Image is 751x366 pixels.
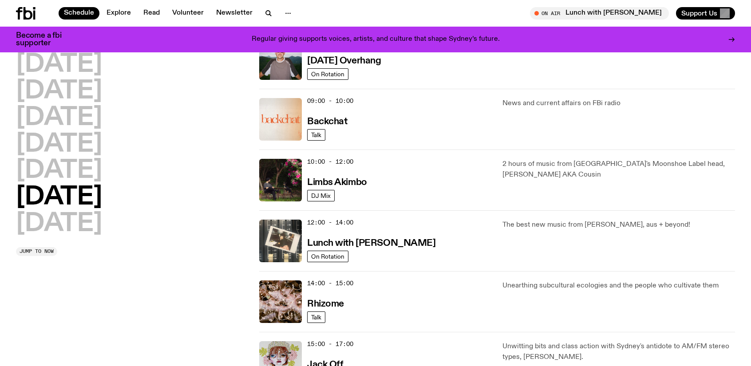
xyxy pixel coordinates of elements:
button: [DATE] [16,132,102,157]
h3: [DATE] Overhang [307,56,381,66]
span: Support Us [681,9,717,17]
a: Rhizome [307,298,344,309]
p: Unearthing subcultural ecologies and the people who cultivate them [502,280,735,291]
a: Talk [307,311,325,323]
button: Jump to now [16,247,57,256]
a: DJ Mix [307,190,335,201]
button: [DATE] [16,106,102,130]
p: Unwitting bits and class action with Sydney's antidote to AM/FM stereo types, [PERSON_NAME]. [502,341,735,362]
a: Read [138,7,165,20]
span: On Rotation [311,253,344,260]
a: Volunteer [167,7,209,20]
span: Jump to now [20,249,54,254]
a: Limbs Akimbo [307,176,367,187]
span: On Rotation [311,71,344,78]
span: DJ Mix [311,193,331,199]
h3: Become a fbi supporter [16,32,73,47]
span: Talk [311,314,321,321]
button: Support Us [676,7,735,20]
p: News and current affairs on FBi radio [502,98,735,109]
button: [DATE] [16,79,102,104]
a: On Rotation [307,68,348,80]
a: Newsletter [211,7,258,20]
img: A polaroid of Ella Avni in the studio on top of the mixer which is also located in the studio. [259,220,302,262]
h3: Backchat [307,117,347,126]
img: A close up picture of a bunch of ginger roots. Yellow squiggles with arrows, hearts and dots are ... [259,280,302,323]
p: 2 hours of music from [GEOGRAPHIC_DATA]'s Moonshoe Label head, [PERSON_NAME] AKA Cousin [502,159,735,180]
span: 09:00 - 10:00 [307,97,353,105]
a: On Rotation [307,251,348,262]
h3: Lunch with [PERSON_NAME] [307,239,435,248]
h3: Limbs Akimbo [307,178,367,187]
button: [DATE] [16,52,102,77]
span: 15:00 - 17:00 [307,340,353,348]
span: 12:00 - 14:00 [307,218,353,227]
p: Regular giving supports voices, artists, and culture that shape Sydney’s future. [252,35,500,43]
p: The best new music from [PERSON_NAME], aus + beyond! [502,220,735,230]
button: [DATE] [16,158,102,183]
a: Backchat [307,115,347,126]
h3: Rhizome [307,299,344,309]
span: Talk [311,132,321,138]
span: 14:00 - 15:00 [307,279,353,287]
a: Lunch with [PERSON_NAME] [307,237,435,248]
img: Harrie Hastings stands in front of cloud-covered sky and rolling hills. He's wearing sunglasses a... [259,37,302,80]
a: [DATE] Overhang [307,55,381,66]
button: [DATE] [16,212,102,236]
a: Explore [101,7,136,20]
img: Jackson sits at an outdoor table, legs crossed and gazing at a black and brown dog also sitting a... [259,159,302,201]
a: Talk [307,129,325,141]
a: Schedule [59,7,99,20]
button: On AirLunch with [PERSON_NAME] [530,7,669,20]
span: 10:00 - 12:00 [307,157,353,166]
button: [DATE] [16,185,102,210]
